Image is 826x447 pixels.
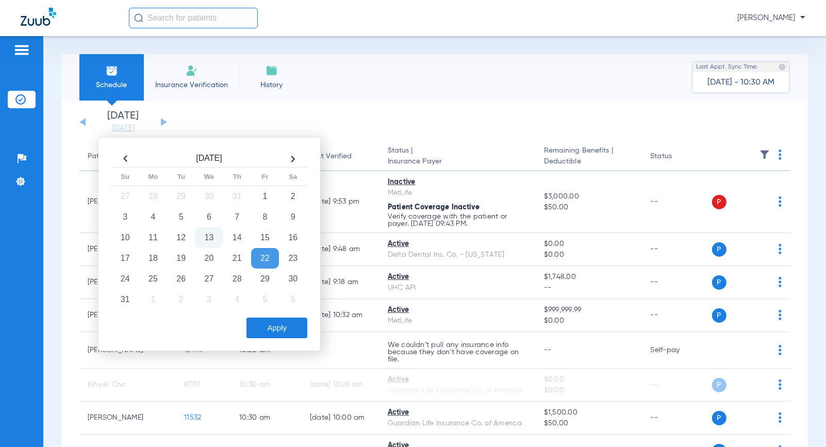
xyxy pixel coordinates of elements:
[696,62,758,72] span: Last Appt. Sync Time:
[388,250,527,260] div: Delta Dental Ins. Co. - [US_STATE]
[544,346,552,354] span: --
[302,233,379,266] td: [DATE] 9:48 AM
[759,150,770,160] img: filter.svg
[712,275,726,290] span: P
[152,80,232,90] span: Insurance Verification
[231,402,302,435] td: 10:30 AM
[88,151,133,162] div: Patient Name
[779,63,786,71] img: last sync help info
[388,305,527,316] div: Active
[544,272,634,283] span: $1,748.00
[544,250,634,260] span: $0.00
[388,188,527,198] div: MetLife
[139,151,279,168] th: [DATE]
[642,266,712,299] td: --
[642,142,712,171] th: Status
[707,77,774,88] span: [DATE] - 10:30 AM
[388,272,527,283] div: Active
[310,151,371,162] div: Last Verified
[13,44,30,56] img: hamburger-icon
[87,80,136,90] span: Schedule
[779,244,782,254] img: group-dot-blue.svg
[231,369,302,402] td: 10:30 AM
[712,378,726,392] span: P
[779,196,782,207] img: group-dot-blue.svg
[106,64,118,77] img: Schedule
[246,318,307,338] button: Apply
[779,379,782,390] img: group-dot-blue.svg
[544,202,634,213] span: $50.00
[302,369,379,402] td: [DATE] 10:28 AM
[92,123,154,134] a: [DATE]
[388,407,527,418] div: Active
[544,239,634,250] span: $0.00
[712,242,726,257] span: P
[302,402,379,435] td: [DATE] 10:00 AM
[779,310,782,320] img: group-dot-blue.svg
[544,191,634,202] span: $3,000.00
[184,346,202,354] span: 12493
[184,414,201,421] span: 11532
[184,381,201,388] span: 8707
[544,156,634,167] span: Deductible
[642,299,712,332] td: --
[134,13,143,23] img: Search Icon
[544,385,634,396] span: $0.00
[302,171,379,233] td: [DATE] 9:53 PM
[21,8,56,26] img: Zuub Logo
[92,111,154,134] li: [DATE]
[302,299,379,332] td: [DATE] 10:32 AM
[302,332,379,369] td: --
[266,64,278,77] img: History
[544,374,634,385] span: $0.00
[247,80,296,90] span: History
[544,407,634,418] span: $1,500.00
[642,233,712,266] td: --
[388,156,527,167] span: Insurance Payer
[712,308,726,323] span: P
[388,239,527,250] div: Active
[544,283,634,293] span: --
[544,418,634,429] span: $50.00
[388,341,527,363] p: We couldn’t pull any insurance info because they don’t have coverage on file.
[79,402,176,435] td: [PERSON_NAME]
[129,8,258,28] input: Search for patients
[779,277,782,287] img: group-dot-blue.svg
[388,418,527,429] div: Guardian Life Insurance Co. of America
[544,305,634,316] span: $999,999.99
[186,64,198,77] img: Manual Insurance Verification
[310,151,352,162] div: Last Verified
[302,266,379,299] td: [DATE] 9:18 AM
[774,398,826,447] iframe: Chat Widget
[79,369,176,402] td: Kihyuk Cho
[642,332,712,369] td: Self-pay
[544,316,634,326] span: $0.00
[642,402,712,435] td: --
[388,374,527,385] div: Active
[388,213,527,227] p: Verify coverage with the patient or payer. [DATE] 09:43 PM.
[388,283,527,293] div: UHC API
[642,171,712,233] td: --
[779,345,782,355] img: group-dot-blue.svg
[388,177,527,188] div: Inactive
[712,195,726,209] span: P
[388,316,527,326] div: MetLife
[712,411,726,425] span: P
[737,13,805,23] span: [PERSON_NAME]
[536,142,642,171] th: Remaining Benefits |
[379,142,536,171] th: Status |
[88,151,168,162] div: Patient Name
[642,369,712,402] td: --
[388,385,527,396] div: Guardian Life Insurance Co. of America
[779,150,782,160] img: group-dot-blue.svg
[388,204,480,211] span: Patient Coverage Inactive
